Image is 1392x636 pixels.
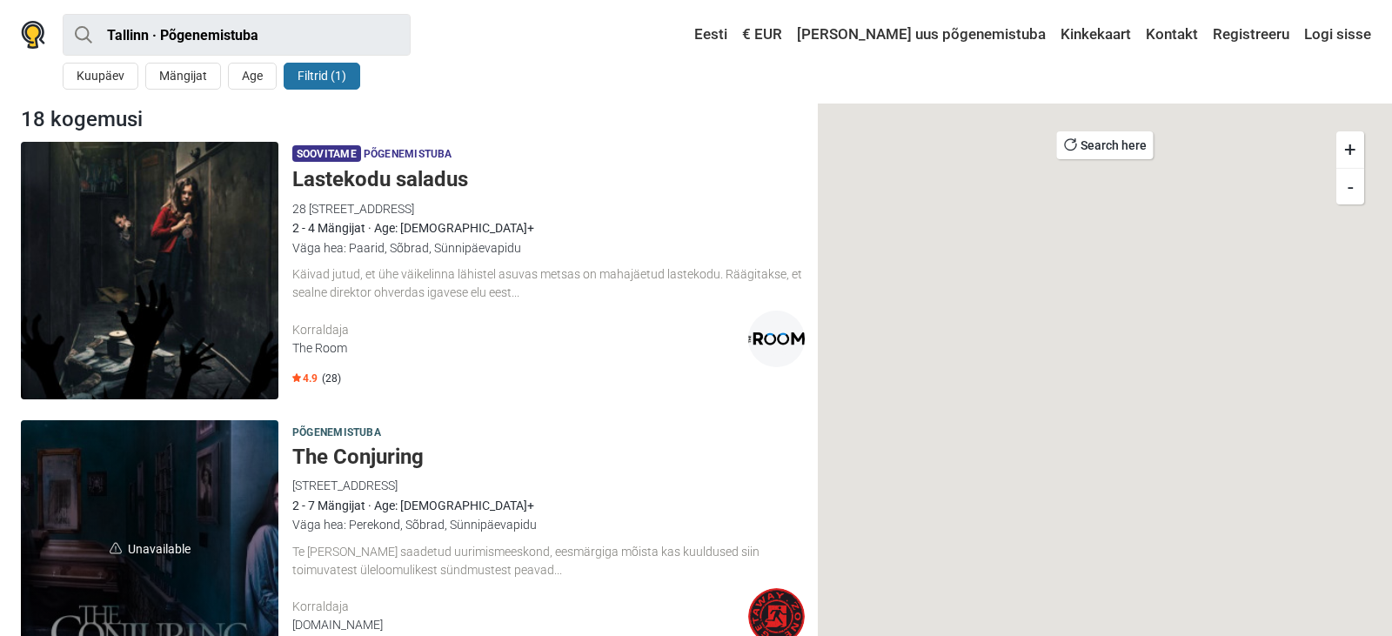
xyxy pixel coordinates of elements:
h5: The Conjuring [292,445,805,470]
span: Põgenemistuba [292,424,381,443]
a: Registreeru [1208,19,1294,50]
div: Väga hea: Paarid, Sõbrad, Sünnipäevapidu [292,238,805,258]
div: [STREET_ADDRESS] [292,476,805,495]
input: proovi “Tallinn” [63,14,411,56]
a: [PERSON_NAME] uus põgenemistuba [793,19,1050,50]
div: Te [PERSON_NAME] saadetud uurimismeeskond, eesmärgiga mõista kas kuuldused siin toimuvatest ülelo... [292,543,805,579]
div: [DOMAIN_NAME] [292,616,748,634]
button: + [1336,131,1364,168]
div: 18 kogemusi [14,104,812,135]
a: Kinkekaart [1056,19,1135,50]
div: 28 [STREET_ADDRESS] [292,199,805,218]
span: (28) [322,372,341,385]
a: Kontakt [1141,19,1202,50]
button: Age [228,63,277,90]
img: Eesti [682,29,694,41]
h5: Lastekodu saladus [292,167,805,192]
div: 2 - 7 Mängijat · Age: [DEMOGRAPHIC_DATA]+ [292,496,805,515]
button: Kuupäev [63,63,138,90]
div: 2 - 4 Mängijat · Age: [DEMOGRAPHIC_DATA]+ [292,218,805,238]
button: Search here [1057,131,1154,159]
img: The Room [748,311,805,367]
span: 4.9 [292,372,318,385]
div: Korraldaja [292,321,748,339]
span: Soovitame [292,145,361,162]
button: Filtrid (1) [284,63,360,90]
button: - [1336,168,1364,204]
button: Mängijat [145,63,221,90]
img: Lastekodu saladus [21,142,278,399]
img: unavailable [110,542,122,554]
a: Logi sisse [1300,19,1371,50]
span: Põgenemistuba [364,145,452,164]
div: Väga hea: Perekond, Sõbrad, Sünnipäevapidu [292,515,805,534]
img: Nowescape logo [21,21,45,49]
div: The Room [292,339,748,358]
a: Eesti [678,19,732,50]
img: Star [292,373,301,382]
div: Käivad jutud, et ühe väikelinna lähistel asuvas metsas on mahajäetud lastekodu. Räägitakse, et se... [292,265,805,302]
a: € EUR [738,19,786,50]
div: Korraldaja [292,598,748,616]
